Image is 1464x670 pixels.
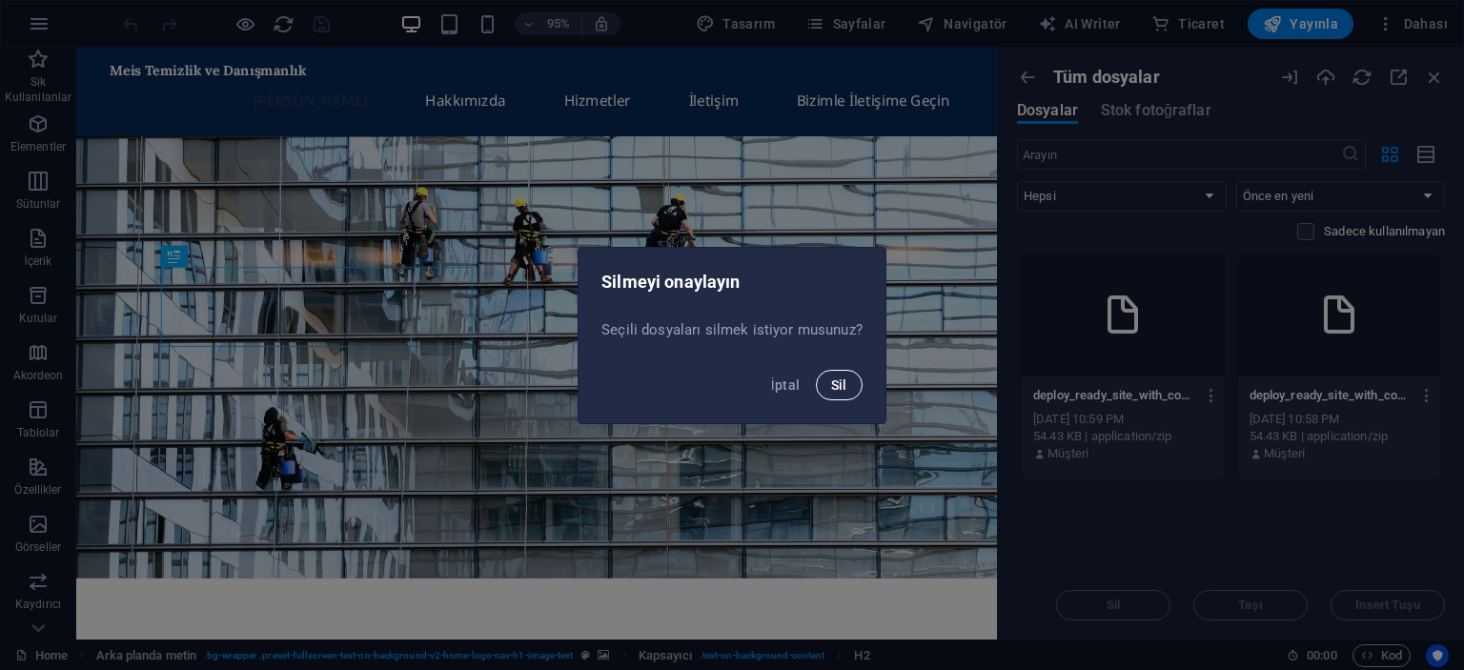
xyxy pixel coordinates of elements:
h2: Silmeyi onaylayın [601,271,863,294]
p: Seçili dosyaları silmek istiyor musunuz? [601,320,863,339]
span: Sil [831,377,847,393]
span: İptal [771,377,801,393]
button: İptal [763,370,808,400]
button: Sil [816,370,863,400]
